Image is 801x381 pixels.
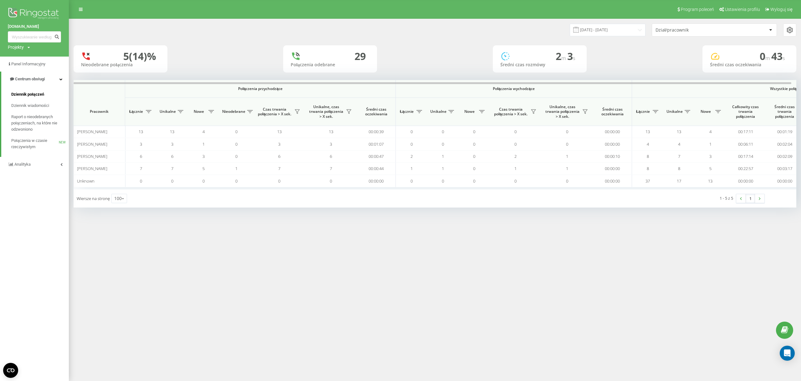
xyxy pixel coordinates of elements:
img: Ringostat logo [8,6,61,22]
span: 1 [566,153,568,159]
span: 0 [514,141,517,147]
span: 2 [411,153,413,159]
span: 4 [647,141,649,147]
td: 00:01:07 [357,138,396,150]
span: Dziennik połączeń [11,91,44,98]
div: 1 - 5 z 5 [720,195,733,201]
span: 0 [566,129,568,134]
span: 13 [329,129,333,134]
span: 8 [647,153,649,159]
span: 3 [278,141,280,147]
span: 1 [514,166,517,171]
span: 5 [709,166,712,171]
span: [PERSON_NAME] [77,129,107,134]
a: Dziennik wiadomości [11,100,69,111]
span: 0 [202,178,205,184]
td: 00:00:00 [593,126,632,138]
span: 0 [171,178,173,184]
a: 1 [746,194,755,203]
span: Połączenia w czasie rzeczywistym [11,138,59,150]
td: 00:00:39 [357,126,396,138]
span: 2 [556,49,567,63]
span: 3 [709,153,712,159]
span: Analityka [14,162,31,167]
span: 0 [235,129,237,134]
span: 1 [442,153,444,159]
span: 1 [235,166,237,171]
span: 5 [202,166,205,171]
span: Nieodebrane [222,109,245,114]
span: s [783,55,785,62]
div: Nieodebrane połączenia [81,62,160,68]
span: Panel Informacyjny [11,62,45,66]
span: m [561,55,567,62]
span: 0 [473,178,475,184]
span: m [765,55,771,62]
span: 0 [566,141,568,147]
span: Czas trwania połączenia > X sek. [493,107,529,117]
span: 7 [678,153,680,159]
div: Projekty [8,44,24,50]
span: 0 [411,141,413,147]
span: Łącznie [635,109,651,114]
span: s [573,55,575,62]
div: Średni czas rozmówy [500,62,579,68]
span: 0 [411,129,413,134]
span: 0 [330,178,332,184]
div: 100 [114,195,122,202]
span: Średni czas oczekiwania [361,107,391,117]
td: 00:00:00 [593,163,632,175]
td: 00:00:00 [593,175,632,187]
span: 0 [442,141,444,147]
span: 13 [708,178,712,184]
span: 7 [278,166,280,171]
span: Ustawienia profilu [725,7,760,12]
span: 3 [567,49,575,63]
span: 0 [473,166,475,171]
span: Dziennik wiadomości [11,103,49,109]
span: 3 [140,141,142,147]
span: 4 [678,141,680,147]
span: 4 [709,129,712,134]
span: Nowe [462,109,477,114]
span: [PERSON_NAME] [77,141,107,147]
span: 1 [709,141,712,147]
span: 6 [171,153,173,159]
button: Open CMP widget [3,363,18,378]
span: 43 [771,49,785,63]
td: 00:00:47 [357,150,396,163]
span: Całkowity czas trwania połączenia [731,104,760,119]
span: 1 [566,166,568,171]
span: 0 [473,129,475,134]
div: Dział/pracownik [656,28,730,33]
span: 0 [235,153,237,159]
span: Unikalne [666,109,683,114]
span: Połączenia wychodzące [411,86,617,91]
span: Raport o nieodebranych połączeniach, na które nie odzwoniono [11,114,66,133]
span: 4 [202,129,205,134]
span: 13 [170,129,174,134]
span: 37 [645,178,650,184]
input: Wyszukiwanie według numeru [8,31,61,43]
span: Unknown [77,178,94,184]
a: Raport o nieodebranych połączeniach, na które nie odzwoniono [11,111,69,135]
span: 0 [514,178,517,184]
span: 3 [202,153,205,159]
span: 0 [442,178,444,184]
span: 13 [677,129,681,134]
div: Średni czas oczekiwania [710,62,789,68]
span: 8 [678,166,680,171]
td: 00:00:00 [357,175,396,187]
span: 6 [278,153,280,159]
span: 13 [277,129,282,134]
span: 3 [171,141,173,147]
span: Czas trwania połączenia > X sek. [257,107,293,117]
span: Program poleceń [681,7,714,12]
div: 29 [355,50,366,62]
span: 3 [330,141,332,147]
td: 00:17:11 [726,126,765,138]
span: [PERSON_NAME] [77,153,107,159]
span: 6 [330,153,332,159]
span: Unikalne, czas trwania połączenia > X sek. [308,104,344,119]
td: 00:17:14 [726,150,765,163]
